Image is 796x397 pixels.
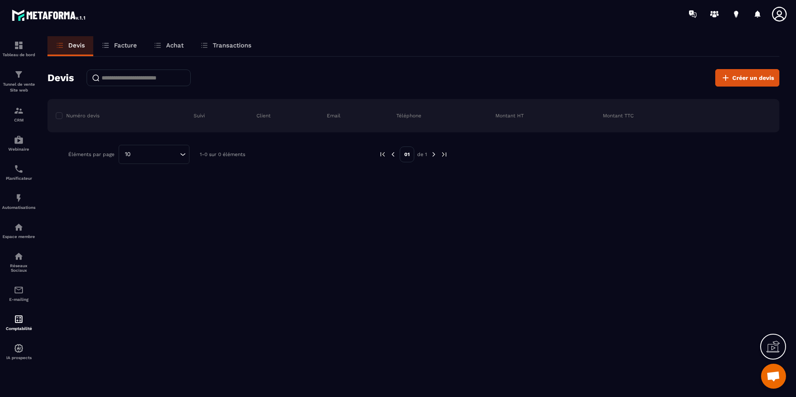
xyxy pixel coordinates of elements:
[14,193,24,203] img: automations
[715,69,779,87] button: Créer un devis
[430,151,438,158] img: next
[14,135,24,145] img: automations
[417,151,427,158] p: de 1
[47,69,74,86] h2: Devis
[122,150,134,159] span: 10
[2,118,35,122] p: CRM
[14,314,24,324] img: accountant
[14,222,24,232] img: automations
[166,42,184,49] p: Achat
[14,251,24,261] img: social-network
[2,147,35,151] p: Webinaire
[12,7,87,22] img: logo
[256,112,271,119] p: Client
[14,343,24,353] img: automations
[119,145,189,164] div: Search for option
[47,36,93,56] a: Devis
[2,263,35,273] p: Réseaux Sociaux
[2,355,35,360] p: IA prospects
[2,34,35,63] a: formationformationTableau de bord
[440,151,448,158] img: next
[66,112,99,119] p: Numéro devis
[2,326,35,331] p: Comptabilité
[14,106,24,116] img: formation
[68,151,114,157] p: Éléments par page
[2,308,35,337] a: accountantaccountantComptabilité
[2,245,35,279] a: social-networksocial-networkRéseaux Sociaux
[2,234,35,239] p: Espace membre
[2,187,35,216] a: automationsautomationsAutomatisations
[2,205,35,210] p: Automatisations
[379,151,386,158] img: prev
[134,150,178,159] input: Search for option
[2,52,35,57] p: Tableau de bord
[14,40,24,50] img: formation
[213,42,251,49] p: Transactions
[2,99,35,129] a: formationformationCRM
[2,63,35,99] a: formationformationTunnel de vente Site web
[400,146,414,162] p: 01
[396,112,421,119] p: Téléphone
[732,74,774,82] span: Créer un devis
[761,364,786,389] a: Ouvrir le chat
[2,82,35,93] p: Tunnel de vente Site web
[327,112,341,119] p: Email
[14,69,24,79] img: formation
[2,279,35,308] a: emailemailE-mailing
[200,151,245,157] p: 1-0 sur 0 éléments
[603,112,634,119] p: Montant TTC
[389,151,397,158] img: prev
[114,42,137,49] p: Facture
[2,158,35,187] a: schedulerschedulerPlanificateur
[495,112,524,119] p: Montant HT
[68,42,85,49] p: Devis
[2,297,35,302] p: E-mailing
[2,216,35,245] a: automationsautomationsEspace membre
[194,112,205,119] p: Suivi
[14,164,24,174] img: scheduler
[2,176,35,181] p: Planificateur
[14,285,24,295] img: email
[93,36,145,56] a: Facture
[2,129,35,158] a: automationsautomationsWebinaire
